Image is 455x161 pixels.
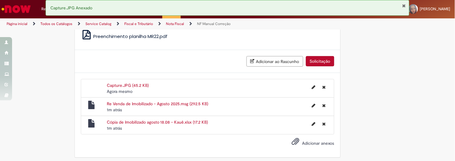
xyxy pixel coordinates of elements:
[93,33,167,39] span: Preenchimento planilha MR22.pdf
[107,119,208,125] a: Cópia de Imobilizado agosto 18.08 - Kauê.xlsx (17.2 KB)
[290,136,301,150] button: Adicionar anexos
[420,6,450,11] span: [PERSON_NAME]
[107,101,208,106] a: Re Venda de Imobilizado - Agosto 2025.msg (292.5 KB)
[124,21,153,26] a: Fiscal e Tributário
[107,89,132,94] time: 28/08/2025 10:10:06
[402,3,406,8] button: Fechar Notificação
[197,21,231,26] a: NF Manual Correção
[7,21,27,26] a: Página inicial
[41,6,62,12] span: Requisições
[107,89,132,94] span: Agora mesmo
[5,18,299,30] ul: Trilhas de página
[107,125,122,131] span: 1m atrás
[85,21,111,26] a: Service Catalog
[308,101,319,110] button: Editar nome de arquivo Re Venda de Imobilizado - Agosto 2025.msg
[107,107,122,112] span: 1m atrás
[319,119,329,129] button: Excluir Cópia de Imobilizado agosto 18.08 - Kauê.xlsx
[319,101,329,110] button: Excluir Re Venda de Imobilizado - Agosto 2025.msg
[308,119,319,129] button: Editar nome de arquivo Cópia de Imobilizado agosto 18.08 - Kauê.xlsx
[50,5,92,11] span: Capture.JPG Anexado
[166,21,184,26] a: Nota Fiscal
[306,56,334,66] button: Solicitação
[302,140,334,146] span: Adicionar anexos
[107,107,122,112] time: 28/08/2025 10:08:36
[107,125,122,131] time: 28/08/2025 10:08:25
[247,56,303,67] button: Adicionar ao Rascunho
[40,21,72,26] a: Todos os Catálogos
[319,82,329,92] button: Excluir Capture.JPG
[81,33,168,39] a: Preenchimento planilha MR22.pdf
[1,3,32,15] img: ServiceNow
[107,83,149,88] a: Capture.JPG (45.2 KB)
[308,82,319,92] button: Editar nome de arquivo Capture.JPG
